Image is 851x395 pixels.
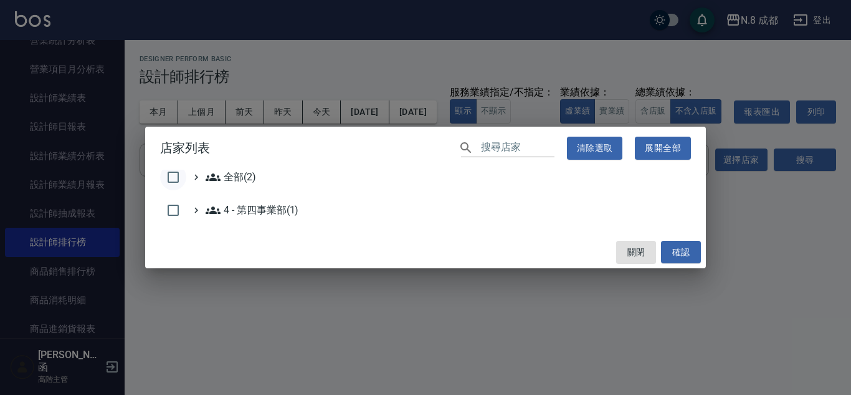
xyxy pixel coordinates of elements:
[567,137,623,160] button: 清除選取
[661,241,701,264] button: 確認
[635,137,691,160] button: 展開全部
[145,127,706,170] h2: 店家列表
[616,241,656,264] button: 關閉
[481,139,554,157] input: 搜尋店家
[206,203,298,218] span: 4 - 第四事業部(1)
[206,170,256,185] span: 全部(2)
